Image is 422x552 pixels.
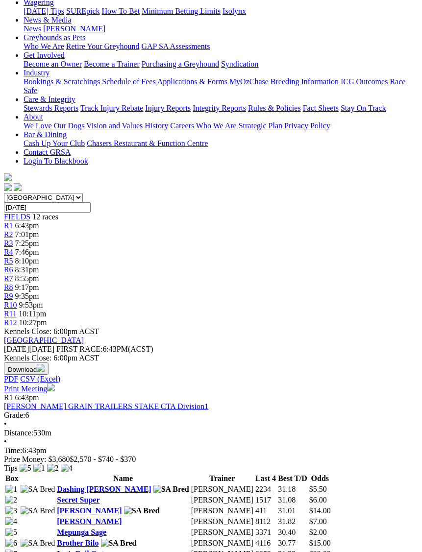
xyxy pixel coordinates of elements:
td: 1517 [255,495,276,505]
img: 3 [5,506,17,515]
a: Mepunga Sage [57,528,106,536]
td: [PERSON_NAME] [191,506,254,516]
a: R5 [4,257,13,265]
div: Greyhounds as Pets [24,42,418,51]
span: $15.00 [309,539,331,547]
a: Login To Blackbook [24,157,88,165]
span: R1 [4,221,13,230]
a: Contact GRSA [24,148,71,156]
a: R11 [4,310,17,318]
img: 2 [5,496,17,504]
div: Download [4,375,418,384]
td: 2234 [255,484,276,494]
a: Secret Super [57,496,99,504]
img: SA Bred [101,539,137,548]
a: Stay On Track [341,104,386,112]
span: 9:35pm [15,292,39,300]
span: 8:55pm [15,274,39,283]
span: 7:25pm [15,239,39,247]
th: Best T/D [277,474,308,483]
img: twitter.svg [14,183,22,191]
a: R9 [4,292,13,300]
span: Tips [4,464,18,472]
a: Careers [170,121,194,130]
span: Distance: [4,429,33,437]
span: Grade: [4,411,25,419]
div: 6 [4,411,418,420]
span: R4 [4,248,13,256]
td: [PERSON_NAME] [191,484,254,494]
div: About [24,121,418,130]
img: 1 [5,485,17,494]
div: Prize Money: $3,680 [4,455,418,464]
a: GAP SA Assessments [142,42,210,50]
span: R1 [4,393,13,402]
a: SUREpick [66,7,99,15]
td: 411 [255,506,276,516]
td: 4116 [255,538,276,548]
a: Fact Sheets [303,104,339,112]
a: Industry [24,69,50,77]
a: News [24,24,41,33]
td: 31.01 [277,506,308,516]
a: Become a Trainer [84,60,140,68]
img: logo-grsa-white.png [4,173,12,181]
td: 30.77 [277,538,308,548]
img: facebook.svg [4,183,12,191]
a: Schedule of Fees [102,77,155,86]
a: How To Bet [102,7,140,15]
a: Get Involved [24,51,65,59]
a: R2 [4,230,13,239]
div: News & Media [24,24,418,33]
a: [PERSON_NAME] [57,506,122,515]
div: Industry [24,77,418,95]
div: Wagering [24,7,418,16]
span: $7.00 [309,517,327,526]
a: Breeding Information [271,77,339,86]
input: Select date [4,202,91,213]
div: Kennels Close: 6:00pm ACST [4,354,418,362]
span: R3 [4,239,13,247]
img: 2 [47,464,59,473]
a: Bookings & Scratchings [24,77,100,86]
div: Get Involved [24,60,418,69]
img: 6 [5,539,17,548]
span: 7:01pm [15,230,39,239]
a: News & Media [24,16,72,24]
td: 31.82 [277,517,308,527]
a: Syndication [221,60,258,68]
td: 3371 [255,528,276,537]
img: 4 [61,464,73,473]
a: Injury Reports [145,104,191,112]
a: ICG Outcomes [341,77,388,86]
div: Bar & Dining [24,139,418,148]
a: Brother Bilo [57,539,99,547]
span: [DATE] [4,345,54,353]
span: 9:17pm [15,283,39,291]
td: 8112 [255,517,276,527]
a: Chasers Restaurant & Function Centre [87,139,208,147]
img: 1 [33,464,45,473]
span: 12 races [32,213,58,221]
span: 6:43pm [15,393,39,402]
a: R6 [4,265,13,274]
td: 31.18 [277,484,308,494]
a: History [145,121,168,130]
a: We Love Our Dogs [24,121,84,130]
a: Bar & Dining [24,130,67,139]
span: R10 [4,301,17,309]
a: Isolynx [223,7,246,15]
th: Name [56,474,190,483]
a: Privacy Policy [284,121,330,130]
span: $2,570 - $740 - $370 [70,455,136,463]
span: 6:43pm [15,221,39,230]
div: Care & Integrity [24,104,418,113]
span: R7 [4,274,13,283]
img: SA Bred [21,506,55,515]
img: SA Bred [21,485,55,494]
td: 31.08 [277,495,308,505]
a: Become an Owner [24,60,82,68]
a: Vision and Values [86,121,143,130]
